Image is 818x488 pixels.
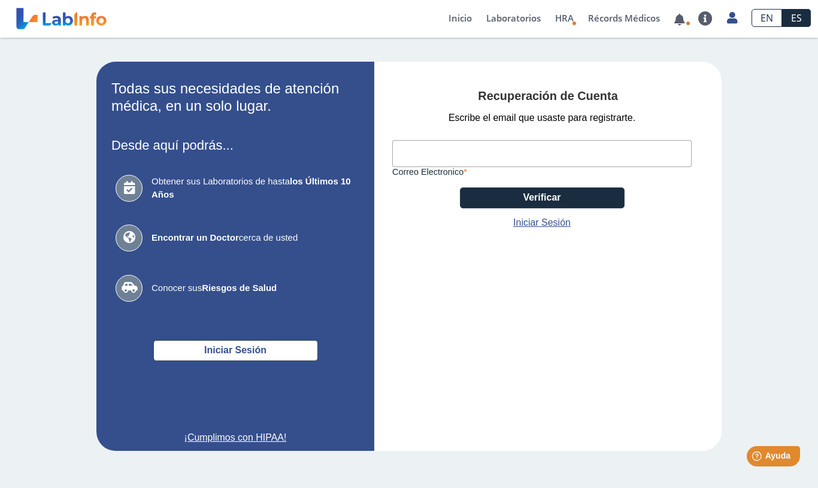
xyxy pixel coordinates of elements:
[711,441,805,475] iframe: Help widget launcher
[460,187,625,208] button: Verificar
[111,80,359,115] h2: Todas sus necesidades de atención médica, en un solo lugar.
[449,111,635,125] span: Escribe el email que usaste para registrarte.
[152,281,355,295] span: Conocer sus
[752,9,782,27] a: EN
[782,9,811,27] a: ES
[152,175,355,202] span: Obtener sus Laboratorios de hasta
[202,283,277,293] b: Riesgos de Salud
[111,138,359,153] h3: Desde aquí podrás...
[153,340,318,361] button: Iniciar Sesión
[152,232,239,243] b: Encontrar un Doctor
[392,89,704,104] h4: Recuperación de Cuenta
[392,167,692,177] label: Correo Electronico
[152,231,355,245] span: cerca de usted
[111,431,359,445] a: ¡Cumplimos con HIPAA!
[513,216,571,230] a: Iniciar Sesión
[555,12,574,24] span: HRA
